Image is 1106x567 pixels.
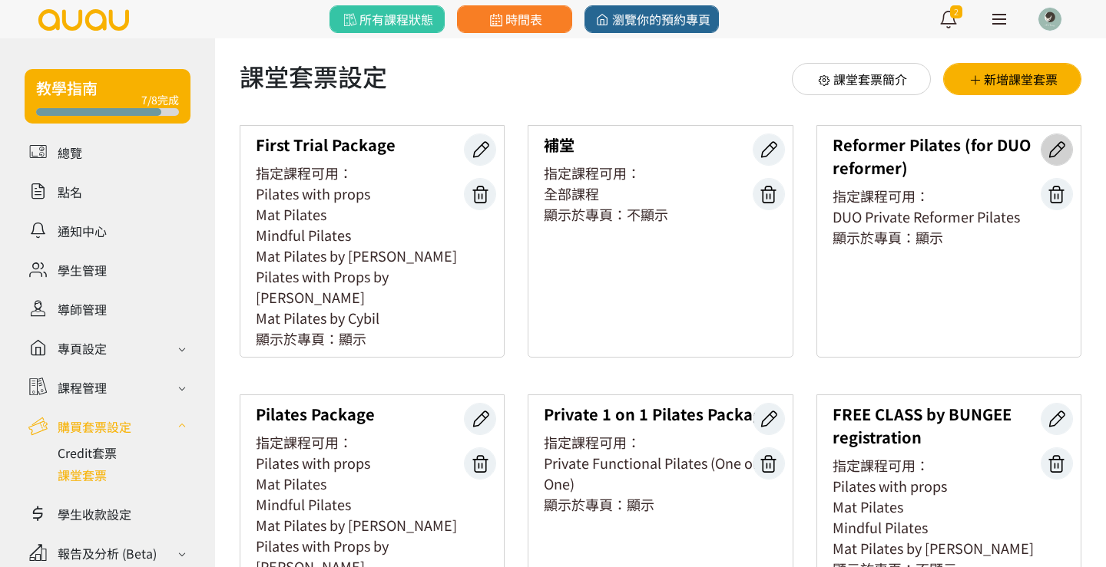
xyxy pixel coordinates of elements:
a: 瀏覽你的預約專頁 [584,5,719,33]
a: 所有課程狀態 [329,5,445,33]
div: 購買套票設定 [58,417,131,436]
div: Private 1 on 1 Pilates Package [544,403,777,426]
div: FREE CLASS by BUNGEE registration [833,403,1065,449]
div: 顯示於專頁：不顯示 [544,204,777,225]
div: Pilates with props Mat Pilates Mindful Pilates Mat Pilates by [PERSON_NAME] Pilates with Props by... [256,183,488,328]
div: 課程管理 [58,378,107,397]
div: DUO Private Reformer Pilates [833,206,1065,227]
div: Private Functional Pilates (One on One) [544,453,777,494]
div: 報告及分析 (Beta) [58,544,157,562]
div: 指定課程可用： [833,186,1065,227]
div: 指定課程可用： [544,163,777,204]
img: logo.svg [37,9,131,31]
div: 指定課程可用： [256,163,488,328]
div: 顯示於專頁：顯示 [833,227,1065,248]
div: Reformer Pilates (for DUO reformer) [833,134,1065,180]
div: 顯示於專頁：顯示 [256,328,488,349]
div: 指定課程可用： [544,432,777,494]
div: Pilates Package [256,403,488,426]
span: 時間表 [486,10,542,28]
span: 瀏覽你的預約專頁 [593,10,710,28]
div: 顯示於專頁：顯示 [544,494,777,515]
div: Pilates with props Mat Pilates Mindful Pilates Mat Pilates by [PERSON_NAME] [833,476,1065,559]
span: 2 [950,5,962,18]
div: 專頁設定 [58,339,107,358]
div: 指定課程可用： [833,455,1065,559]
a: 時間表 [457,5,572,33]
a: 課堂套票簡介 [792,63,930,95]
h1: 課堂套票設定 [240,58,387,94]
div: First Trial Package [256,134,488,157]
div: 補堂 [544,134,777,157]
span: 所有課程狀態 [340,10,433,28]
div: 全部課程 [544,183,777,204]
a: 新增課堂套票 [943,63,1081,95]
